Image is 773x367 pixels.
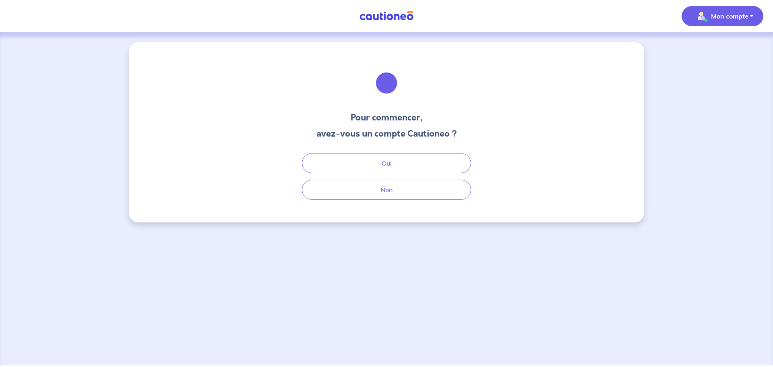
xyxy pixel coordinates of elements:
img: Cautioneo [356,11,417,21]
h3: Pour commencer, [316,111,457,124]
img: illu_account_valid_menu.svg [695,10,708,23]
button: illu_account_valid_menu.svgMon compte [682,6,763,26]
button: Non [302,180,471,200]
button: Oui [302,153,471,173]
h3: avez-vous un compte Cautioneo ? [316,127,457,140]
img: illu_welcome.svg [365,61,408,105]
p: Mon compte [711,11,748,21]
